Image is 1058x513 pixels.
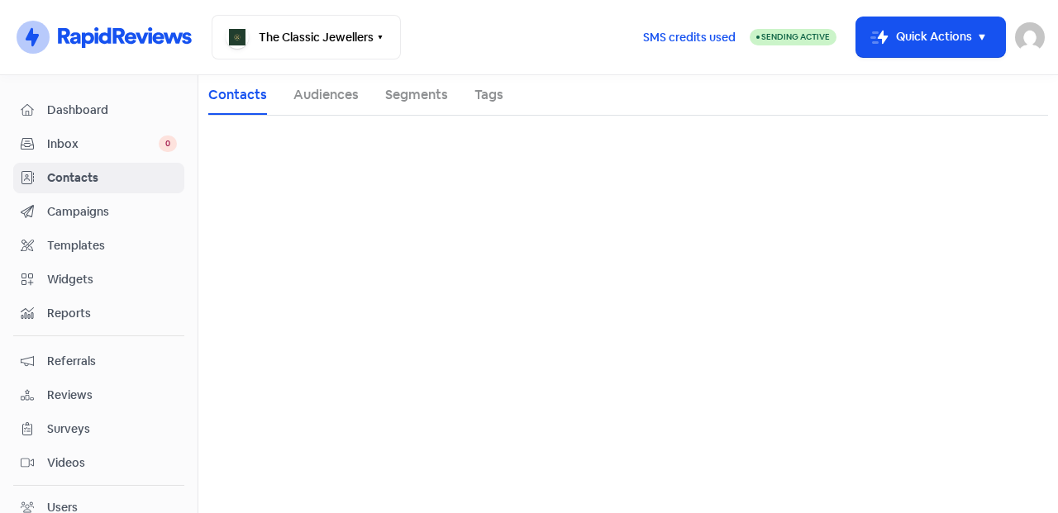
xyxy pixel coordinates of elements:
[13,163,184,193] a: Contacts
[13,448,184,478] a: Videos
[47,305,177,322] span: Reports
[761,31,830,42] span: Sending Active
[856,17,1005,57] button: Quick Actions
[1015,22,1045,52] img: User
[989,447,1041,496] iframe: chat widget
[47,203,177,221] span: Campaigns
[47,237,177,254] span: Templates
[474,85,503,105] a: Tags
[385,85,448,105] a: Segments
[47,169,177,187] span: Contacts
[47,271,177,288] span: Widgets
[13,230,184,261] a: Templates
[13,129,184,159] a: Inbox 0
[47,454,177,472] span: Videos
[293,85,359,105] a: Audiences
[13,346,184,377] a: Referrals
[13,197,184,227] a: Campaigns
[13,298,184,329] a: Reports
[47,387,177,404] span: Reviews
[159,135,177,152] span: 0
[208,85,267,105] a: Contacts
[13,95,184,126] a: Dashboard
[13,380,184,411] a: Reviews
[643,29,736,46] span: SMS credits used
[212,15,401,59] button: The Classic Jewellers
[47,420,177,438] span: Surveys
[47,353,177,370] span: Referrals
[13,414,184,444] a: Surveys
[47,102,177,119] span: Dashboard
[13,264,184,295] a: Widgets
[47,135,159,153] span: Inbox
[629,27,750,45] a: SMS credits used
[750,27,836,47] a: Sending Active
